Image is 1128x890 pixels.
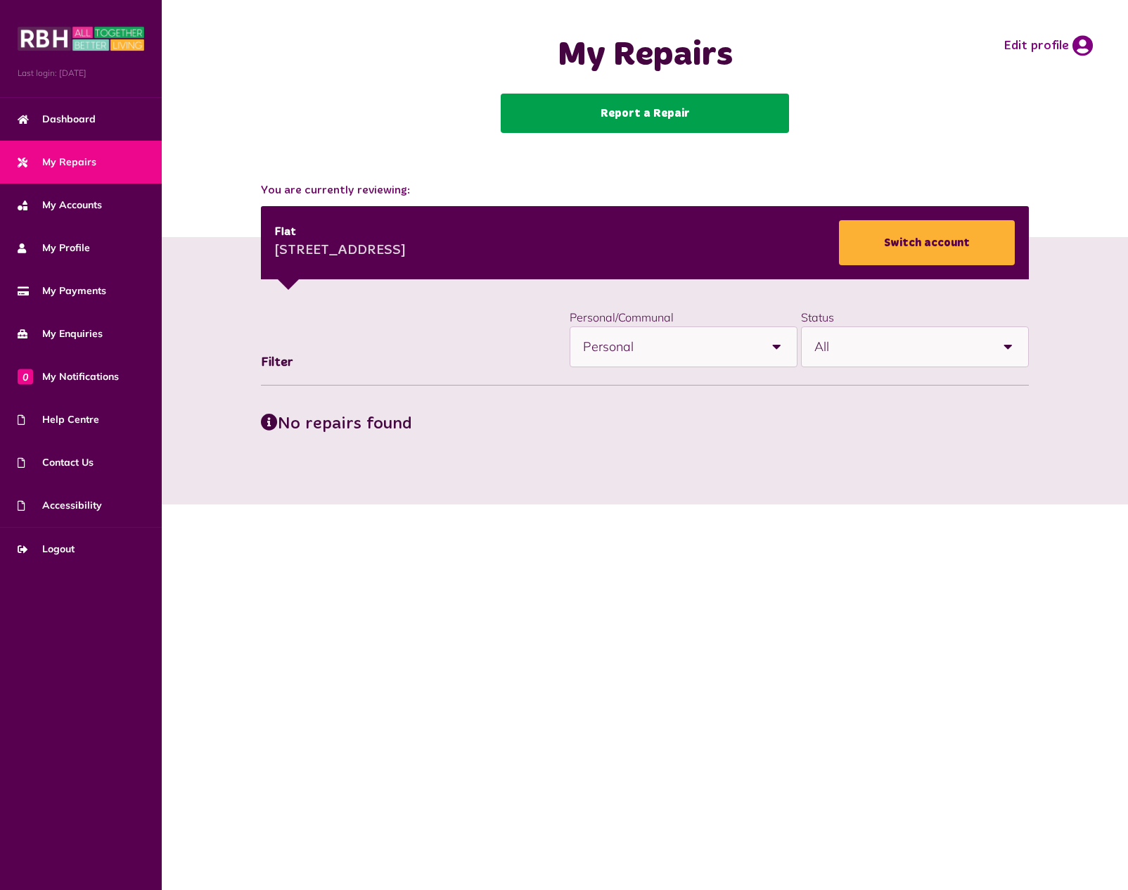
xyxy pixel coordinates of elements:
[261,356,293,369] span: Filter
[418,35,873,76] h1: My Repairs
[18,25,144,53] img: MyRBH
[18,67,144,80] span: Last login: [DATE]
[801,310,834,324] label: Status
[18,241,90,255] span: My Profile
[501,94,789,133] a: Report a Repair
[18,284,106,298] span: My Payments
[18,498,102,513] span: Accessibility
[275,241,406,262] div: [STREET_ADDRESS]
[18,412,99,427] span: Help Centre
[570,310,674,324] label: Personal/Communal
[814,327,989,367] span: All
[261,182,1029,199] span: You are currently reviewing:
[18,155,96,170] span: My Repairs
[18,198,102,212] span: My Accounts
[1004,35,1093,56] a: Edit profile
[18,369,119,384] span: My Notifications
[275,224,406,241] div: Flat
[18,542,75,557] span: Logout
[583,327,757,367] span: Personal
[18,455,94,470] span: Contact Us
[18,369,33,384] span: 0
[261,414,1029,435] h3: No repairs found
[18,326,103,341] span: My Enquiries
[839,220,1015,265] a: Switch account
[18,112,96,127] span: Dashboard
